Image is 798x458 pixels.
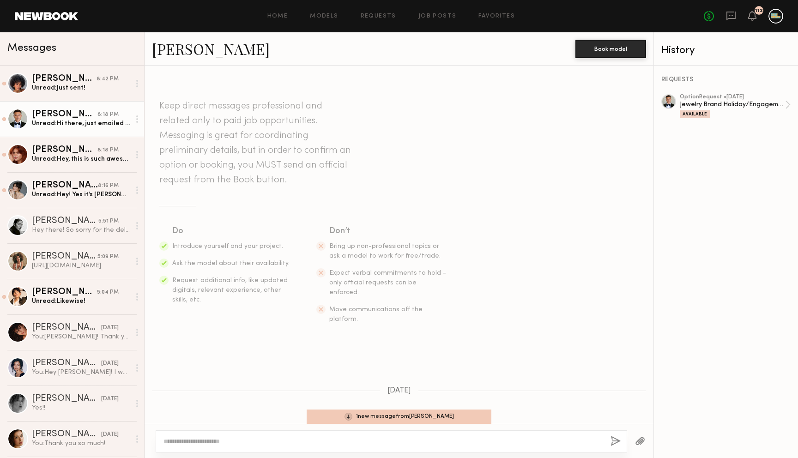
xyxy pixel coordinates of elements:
div: [PERSON_NAME] [32,74,97,84]
div: [DATE] [101,395,119,404]
div: [DATE] [101,430,119,439]
button: Book model [575,40,646,58]
div: 8:16 PM [98,181,119,190]
div: You: [PERSON_NAME]! Thank you so much for your interest in our project! We are still working thro... [32,332,130,341]
div: History [661,45,791,56]
div: 8:18 PM [97,146,119,155]
div: 8:42 PM [97,75,119,84]
div: [PERSON_NAME] [32,394,101,404]
a: optionRequest •[DATE]Jewelry Brand Holiday/Engagement CampaignAvailable [680,94,791,118]
span: Introduce yourself and your project. [172,243,283,249]
div: 112 [755,8,763,13]
span: [DATE] [387,387,411,395]
span: Messages [7,43,56,54]
a: Home [267,13,288,19]
div: You: Thank you so much! [32,439,130,448]
div: Do [172,225,290,238]
a: Favorites [478,13,515,19]
div: REQUESTS [661,77,791,83]
div: Unread: Hi there, just emailed you from [EMAIL_ADDRESS][DOMAIN_NAME] [32,119,130,128]
div: Unread: Just sent! [32,84,130,92]
div: [URL][DOMAIN_NAME] [32,261,130,270]
span: Move communications off the platform. [329,307,423,322]
a: Requests [361,13,396,19]
div: [DATE] [101,359,119,368]
a: Job Posts [418,13,457,19]
span: Request additional info, like updated digitals, relevant experience, other skills, etc. [172,277,288,303]
div: Unread: Hey! Yes it’s [PERSON_NAME][EMAIL_ADDRESS][PERSON_NAME][DOMAIN_NAME] and I’m a small/size... [32,190,130,199]
div: option Request • [DATE] [680,94,785,100]
div: Jewelry Brand Holiday/Engagement Campaign [680,100,785,109]
span: Ask the model about their availability. [172,260,290,266]
div: 1 new message from [PERSON_NAME] [307,410,491,424]
span: Bring up non-professional topics or ask a model to work for free/trade. [329,243,441,259]
div: [PERSON_NAME] [32,359,101,368]
div: [PERSON_NAME] [32,288,97,297]
div: 5:51 PM [98,217,119,226]
div: Available [680,110,710,118]
div: Hey there! So sorry for the delay in getting back to you! Thank you so much for the consideration... [32,226,130,235]
div: 5:09 PM [97,253,119,261]
a: Book model [575,44,646,52]
div: [PERSON_NAME] [32,323,101,332]
div: Unread: Hey, this is such awesome news!! I’ll send out the email in a few minutes, I’m so happy!! 🥳 [32,155,130,163]
div: Don’t [329,225,447,238]
div: [PERSON_NAME] [32,110,97,119]
div: [PERSON_NAME] [32,430,101,439]
div: Yes!! [32,404,130,412]
div: [PERSON_NAME] [32,145,97,155]
div: 8:18 PM [97,110,119,119]
div: [PERSON_NAME] [32,181,98,190]
a: Models [310,13,338,19]
div: You: Hey [PERSON_NAME]! I was wondering if we could get another tape from you at some point [DATE... [32,368,130,377]
div: Unread: Likewise! [32,297,130,306]
div: [PERSON_NAME] [32,252,97,261]
span: Expect verbal commitments to hold - only official requests can be enforced. [329,270,446,295]
a: [PERSON_NAME] [152,39,270,59]
div: [DATE] [101,324,119,332]
div: 5:04 PM [97,288,119,297]
div: [PERSON_NAME] [32,217,98,226]
header: Keep direct messages professional and related only to paid job opportunities. Messaging is great ... [159,99,353,187]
